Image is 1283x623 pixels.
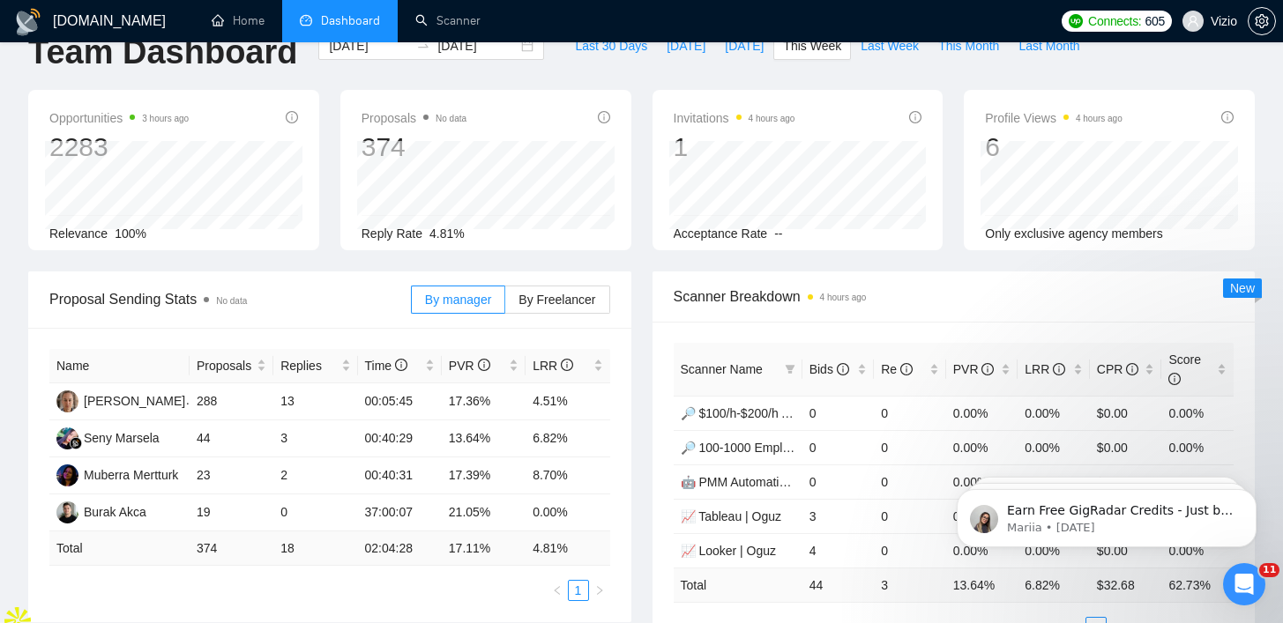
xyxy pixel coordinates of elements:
span: No data [436,114,466,123]
td: 13.64% [442,420,526,457]
a: 📈 Tableau | Oguz [681,509,782,523]
td: 6.82% [526,420,609,457]
span: info-circle [395,359,407,371]
time: 3 hours ago [142,114,189,123]
span: info-circle [1221,111,1234,123]
span: Acceptance Rate [674,226,768,241]
span: info-circle [837,363,849,375]
td: 18 [273,531,357,566]
td: 0 [874,533,946,567]
div: Seny Marsela [84,428,160,448]
span: PVR [953,362,995,376]
span: Time [365,359,407,373]
span: 605 [1145,11,1164,31]
span: 11 [1259,563,1279,577]
span: info-circle [900,363,913,375]
td: 13 [273,383,357,420]
td: 00:05:45 [358,383,442,420]
td: 3 [273,420,357,457]
td: 0.00% [946,430,1018,464]
span: Connects: [1088,11,1141,31]
span: filter [785,364,795,375]
td: 17.11 % [442,531,526,566]
span: info-circle [478,359,490,371]
a: 📈 Looker | Oguz [681,544,777,558]
button: Last Month [1009,32,1089,60]
button: left [547,580,568,601]
td: 00:40:29 [358,420,442,457]
td: 0 [802,464,875,499]
td: 0.00% [1018,396,1090,430]
td: 44 [802,567,875,602]
td: 44 [190,420,273,457]
td: $0.00 [1090,430,1162,464]
button: [DATE] [657,32,715,60]
span: filter [781,356,799,382]
img: logo [14,8,42,36]
input: Start date [329,36,409,56]
span: New [1230,281,1255,295]
td: 374 [190,531,273,566]
span: This Week [783,36,841,56]
td: 0 [273,494,357,531]
span: info-circle [598,111,610,123]
td: 0.00% [1018,430,1090,464]
span: Relevance [49,226,108,241]
td: 0 [874,396,946,430]
td: Total [674,567,802,602]
td: 8.70% [526,457,609,494]
span: user [1187,15,1199,27]
td: 4 [802,533,875,567]
div: Muberra Mertturk [84,465,178,485]
button: Last Week [851,32,929,60]
td: 0.00% [1161,396,1234,430]
iframe: Intercom live chat [1223,563,1265,605]
span: LRR [533,359,573,373]
td: 02:04:28 [358,531,442,566]
a: SMSeny Marsela [56,430,160,444]
span: [DATE] [725,36,764,56]
img: gigradar-bm.png [70,437,82,449]
td: 0 [802,396,875,430]
img: BA [56,501,78,523]
td: 00:40:31 [358,457,442,494]
a: 1 [569,581,588,600]
span: By manager [425,293,491,307]
span: PVR [449,359,490,373]
iframe: Intercom notifications message [930,452,1283,575]
th: Name [49,349,190,383]
span: By Freelancer [518,293,595,307]
span: to [416,39,430,53]
span: [DATE] [667,36,705,56]
span: Scanner Name [681,362,763,376]
td: 0 [874,499,946,533]
span: Reply Rate [362,226,422,241]
span: Proposals [362,108,466,129]
td: 0.00% [1161,430,1234,464]
td: $0.00 [1090,396,1162,430]
span: 100% [115,226,146,241]
td: 37:00:07 [358,494,442,531]
span: Bids [809,362,849,376]
span: Invitations [674,108,795,129]
td: 0 [802,430,875,464]
span: Replies [280,356,337,375]
span: info-circle [909,111,921,123]
td: 19 [190,494,273,531]
time: 4 hours ago [1076,114,1123,123]
img: MM [56,464,78,486]
span: CPR [1097,362,1138,376]
td: 17.39% [442,457,526,494]
td: 4.81 % [526,531,609,566]
a: searchScanner [415,13,481,28]
a: SK[PERSON_NAME] [56,393,185,407]
img: upwork-logo.png [1069,14,1083,28]
img: SK [56,390,78,412]
span: setting [1249,14,1275,28]
div: [PERSON_NAME] [84,391,185,411]
button: This Week [773,32,851,60]
span: No data [216,296,247,306]
td: 0.00% [946,396,1018,430]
